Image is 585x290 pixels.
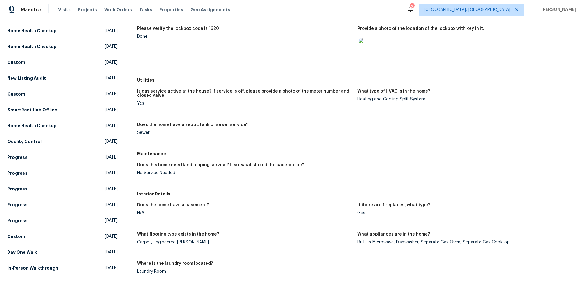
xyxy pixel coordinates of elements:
[7,120,118,131] a: Home Health Checkup[DATE]
[137,191,578,197] h5: Interior Details
[105,123,118,129] span: [DATE]
[357,203,430,207] h5: If there are fireplaces, what type?
[7,231,118,242] a: Custom[DATE]
[357,240,573,244] div: Built-in Microwave, Dishwasher, Separate Gas Oven, Separate Gas Cooktop
[7,41,118,52] a: Home Health Checkup[DATE]
[7,123,57,129] h5: Home Health Checkup
[410,4,414,10] div: 2
[105,59,118,65] span: [DATE]
[7,138,42,145] h5: Quality Control
[7,265,58,271] h5: In-Person Walkthrough
[105,186,118,192] span: [DATE]
[137,89,353,98] h5: Is gas service active at the house? If service is off, please provide a photo of the meter number...
[105,28,118,34] span: [DATE]
[105,107,118,113] span: [DATE]
[7,199,118,210] a: Progress[DATE]
[137,232,219,236] h5: What flooring type exists in the home?
[7,215,118,226] a: Progress[DATE]
[7,89,118,100] a: Custom[DATE]
[105,265,118,271] span: [DATE]
[137,151,578,157] h5: Maintenance
[7,28,57,34] h5: Home Health Checkup
[7,107,57,113] h5: SmartRent Hub Offline
[105,218,118,224] span: [DATE]
[105,170,118,176] span: [DATE]
[357,26,484,31] h5: Provide a photo of the location of the lockbox with key in it.
[7,183,118,194] a: Progress[DATE]
[105,233,118,239] span: [DATE]
[137,240,353,244] div: Carpet, Engineered [PERSON_NAME]
[58,7,71,13] span: Visits
[7,249,37,255] h5: Day One Walk
[105,75,118,81] span: [DATE]
[7,233,25,239] h5: Custom
[137,171,353,175] div: No Service Needed
[78,7,97,13] span: Projects
[7,247,118,258] a: Day One Walk[DATE]
[21,7,41,13] span: Maestro
[539,7,576,13] span: [PERSON_NAME]
[105,202,118,208] span: [DATE]
[137,34,353,39] div: Done
[7,263,118,274] a: In-Person Walkthrough[DATE]
[137,131,353,135] div: Sewer
[137,203,209,207] h5: Does the home have a basement?
[137,269,353,274] div: Laundry Room
[7,73,118,84] a: New Listing Audit[DATE]
[7,202,27,208] h5: Progress
[357,211,573,215] div: Gas
[137,101,353,106] div: Yes
[357,232,430,236] h5: What appliances are in the home?
[105,91,118,97] span: [DATE]
[7,57,118,68] a: Custom[DATE]
[357,97,573,101] div: Heating and Cooling Split System
[357,89,430,93] h5: What type of HVAC is in the home?
[105,138,118,145] span: [DATE]
[104,7,132,13] span: Work Orders
[105,44,118,50] span: [DATE]
[139,8,152,12] span: Tasks
[137,77,578,83] h5: Utilities
[7,91,25,97] h5: Custom
[105,249,118,255] span: [DATE]
[7,25,118,36] a: Home Health Checkup[DATE]
[7,59,25,65] h5: Custom
[7,44,57,50] h5: Home Health Checkup
[137,123,248,127] h5: Does the home have a septic tank or sewer service?
[7,104,118,115] a: SmartRent Hub Offline[DATE]
[190,7,230,13] span: Geo Assignments
[137,261,213,266] h5: Where is the laundry room located?
[7,186,27,192] h5: Progress
[137,211,353,215] div: N/A
[7,75,46,81] h5: New Listing Audit
[7,154,27,160] h5: Progress
[7,168,118,179] a: Progress[DATE]
[137,163,304,167] h5: Does this home need landscaping service? If so, what should the cadence be?
[7,152,118,163] a: Progress[DATE]
[424,7,510,13] span: [GEOGRAPHIC_DATA], [GEOGRAPHIC_DATA]
[7,218,27,224] h5: Progress
[7,170,27,176] h5: Progress
[137,26,219,31] h5: Please verify the lockbox code is 1620
[7,136,118,147] a: Quality Control[DATE]
[105,154,118,160] span: [DATE]
[159,7,183,13] span: Properties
